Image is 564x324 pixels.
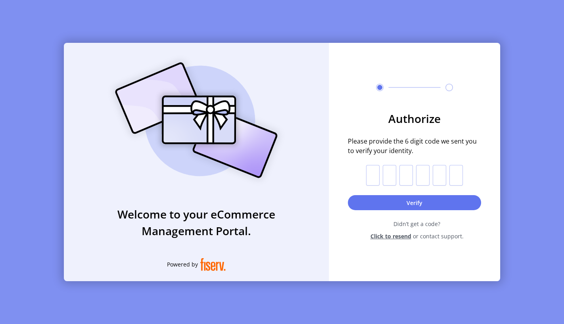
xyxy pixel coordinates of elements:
[370,232,411,240] span: Click to resend
[64,206,329,239] h3: Welcome to your eCommerce Management Portal.
[103,54,290,187] img: card_Illustration.svg
[353,220,481,228] span: Didn’t get a code?
[348,136,481,155] span: Please provide the 6 digit code we sent you to verify your identity.
[413,232,464,240] span: or contact support.
[348,195,481,210] button: Verify
[167,260,198,268] span: Powered by
[348,110,481,127] h3: Authorize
